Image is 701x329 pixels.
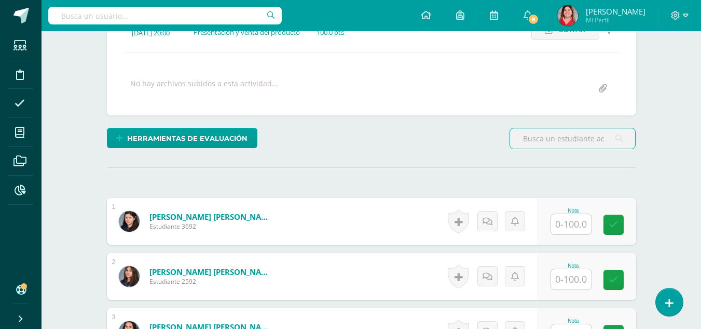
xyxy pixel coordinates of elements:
div: [DATE] 20:00 [132,28,177,37]
span: [PERSON_NAME] [586,6,645,17]
a: [PERSON_NAME] [PERSON_NAME] [149,267,274,277]
div: 100.0 pts [317,28,344,37]
input: Busca un estudiante aquí... [510,128,635,149]
span: Estudiante 3692 [149,222,274,231]
img: 253e8c82bf977de0b19eed067a80ed7b.png [119,211,140,232]
div: Nota [551,263,596,269]
span: Mi Perfil [586,16,645,24]
a: Herramientas de evaluación [107,128,257,148]
input: Busca un usuario... [48,7,282,24]
span: 8 [528,14,539,25]
div: Presentación y venta del producto [194,28,300,37]
div: No hay archivos subidos a esta actividad... [130,78,278,99]
a: [PERSON_NAME] [PERSON_NAME] [149,212,274,222]
img: 1f42d0250f0c2d94fd93832b9b2e1ee8.png [557,5,578,26]
span: Herramientas de evaluación [127,129,248,148]
input: 0-100.0 [551,214,592,234]
div: Nota [551,318,596,324]
div: Nota [551,208,596,214]
img: 5d13b905c38bd252d7532fa21c630052.png [119,266,140,287]
span: Estudiante 2592 [149,277,274,286]
input: 0-100.0 [551,269,592,289]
